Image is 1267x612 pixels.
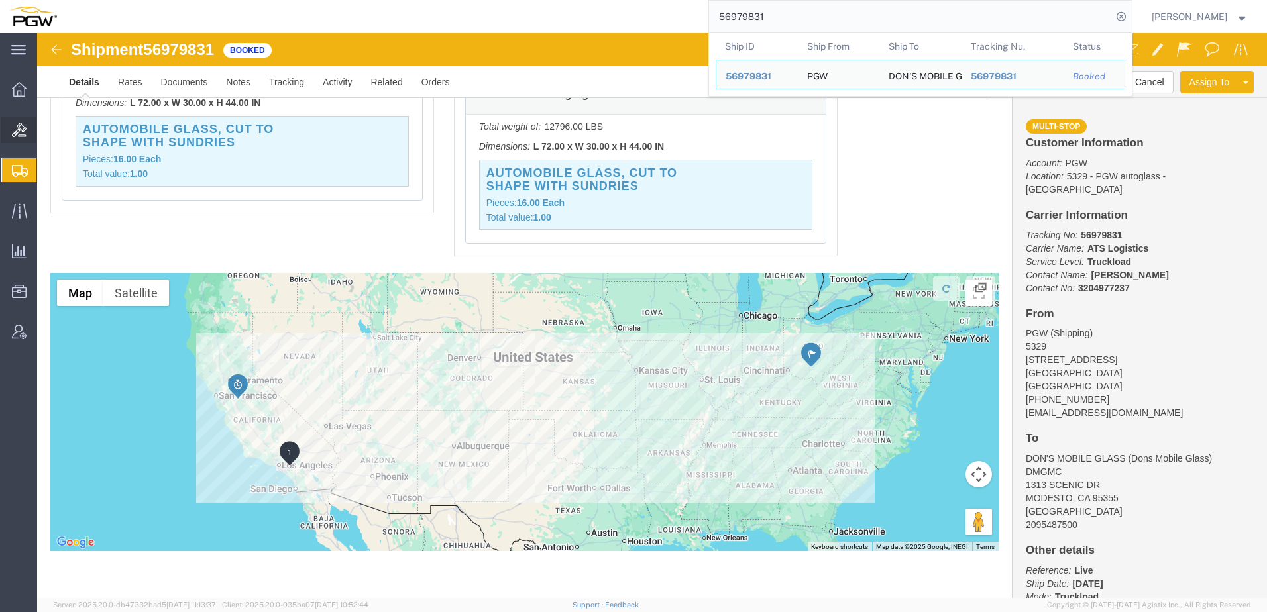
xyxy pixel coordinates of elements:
[1064,33,1125,60] th: Status
[806,60,827,89] div: PGW
[166,601,216,609] span: [DATE] 11:13:37
[961,33,1064,60] th: Tracking Nu.
[1152,9,1227,24] span: Amber Hickey
[37,33,1267,598] iframe: FS Legacy Container
[709,1,1112,32] input: Search for shipment number, reference number
[889,60,952,89] div: DON'S MOBILE GLASS
[970,70,1054,83] div: 56979831
[9,7,57,26] img: logo
[879,33,962,60] th: Ship To
[53,601,216,609] span: Server: 2025.20.0-db47332bad5
[716,33,1132,96] table: Search Results
[222,601,368,609] span: Client: 2025.20.0-035ba07
[797,33,879,60] th: Ship From
[1151,9,1249,25] button: [PERSON_NAME]
[605,601,639,609] a: Feedback
[726,71,771,81] span: 56979831
[573,601,606,609] a: Support
[970,71,1016,81] span: 56979831
[1047,599,1251,611] span: Copyright © [DATE]-[DATE] Agistix Inc., All Rights Reserved
[1073,70,1115,83] div: Booked
[716,33,798,60] th: Ship ID
[315,601,368,609] span: [DATE] 10:52:44
[726,70,789,83] div: 56979831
